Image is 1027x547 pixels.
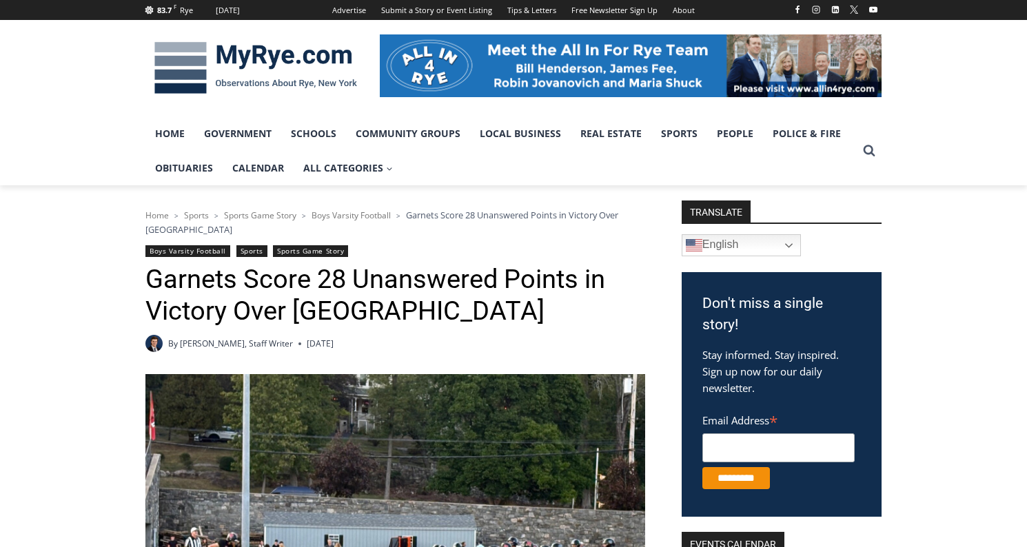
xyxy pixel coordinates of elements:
a: [PERSON_NAME], Staff Writer [180,338,293,349]
button: View Search Form [857,138,882,163]
a: YouTube [865,1,882,18]
a: Linkedin [827,1,844,18]
img: All in for Rye [380,34,882,96]
a: English [682,234,801,256]
span: > [214,211,218,220]
a: Sports Game Story [273,245,348,257]
span: > [174,211,179,220]
span: By [168,337,178,350]
a: Home [145,116,194,151]
div: [DATE] [216,4,240,17]
img: MyRye.com [145,32,366,104]
a: All Categories [294,151,403,185]
label: Email Address [702,406,855,431]
span: > [396,211,400,220]
h3: Don't miss a single story! [702,293,861,336]
time: [DATE] [307,337,334,350]
span: Garnets Score 28 Unanswered Points in Victory Over [GEOGRAPHIC_DATA] [145,209,618,235]
span: All Categories [303,161,393,176]
span: 83.7 [157,5,172,15]
a: People [707,116,763,151]
a: Home [145,209,169,221]
a: Community Groups [346,116,470,151]
img: Charlie Morris headshot PROFESSIONAL HEADSHOT [145,335,163,352]
nav: Breadcrumbs [145,208,645,236]
a: Author image [145,335,163,352]
a: Sports [184,209,209,221]
p: Stay informed. Stay inspired. Sign up now for our daily newsletter. [702,347,861,396]
a: Boys Varsity Football [145,245,230,257]
span: > [302,211,306,220]
a: Facebook [789,1,806,18]
a: Schools [281,116,346,151]
a: Police & Fire [763,116,851,151]
span: F [174,3,176,10]
nav: Primary Navigation [145,116,857,186]
h1: Garnets Score 28 Unanswered Points in Victory Over [GEOGRAPHIC_DATA] [145,264,645,327]
a: Obituaries [145,151,223,185]
strong: TRANSLATE [682,200,751,223]
a: Boys Varsity Football [312,209,391,221]
a: X [846,1,862,18]
a: Sports [651,116,707,151]
a: Calendar [223,151,294,185]
a: Local Business [470,116,571,151]
a: Sports [236,245,267,257]
a: Instagram [808,1,824,18]
a: Real Estate [571,116,651,151]
img: en [686,237,702,254]
div: Rye [180,4,193,17]
a: Government [194,116,281,151]
a: Sports Game Story [224,209,296,221]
